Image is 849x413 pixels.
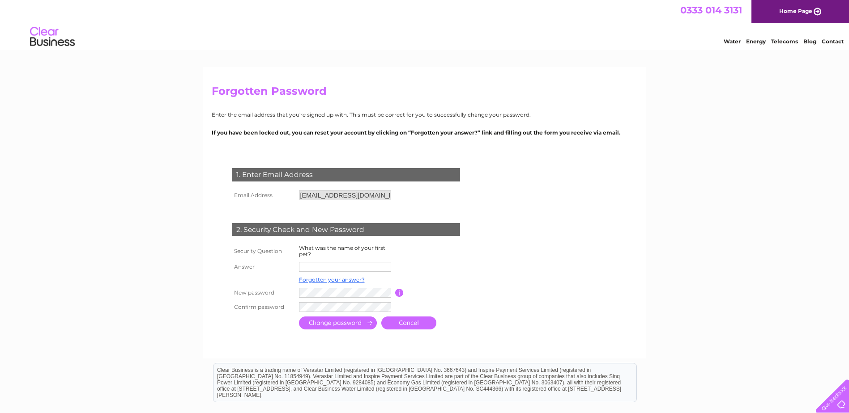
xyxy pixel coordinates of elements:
a: Telecoms [771,38,798,45]
div: 2. Security Check and New Password [232,223,460,236]
th: Confirm password [230,300,297,314]
div: 1. Enter Email Address [232,168,460,181]
input: Submit [299,316,377,329]
a: Forgotten your answer? [299,276,365,283]
div: Clear Business is a trading name of Verastar Limited (registered in [GEOGRAPHIC_DATA] No. 3667643... [213,5,636,43]
img: logo.png [30,23,75,51]
a: Cancel [381,316,436,329]
th: Security Question [230,243,297,260]
p: If you have been locked out, you can reset your account by clicking on “Forgotten your answer?” l... [212,128,638,137]
th: New password [230,286,297,300]
a: Contact [822,38,844,45]
a: Energy [746,38,766,45]
h2: Forgotten Password [212,85,638,102]
a: Water [724,38,741,45]
p: Enter the email address that you're signed up with. This must be correct for you to successfully ... [212,110,638,119]
a: Blog [803,38,816,45]
th: Email Address [230,188,297,202]
label: What was the name of your first pet? [299,244,385,257]
th: Answer [230,260,297,274]
a: 0333 014 3131 [680,4,742,16]
input: Information [395,289,404,297]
